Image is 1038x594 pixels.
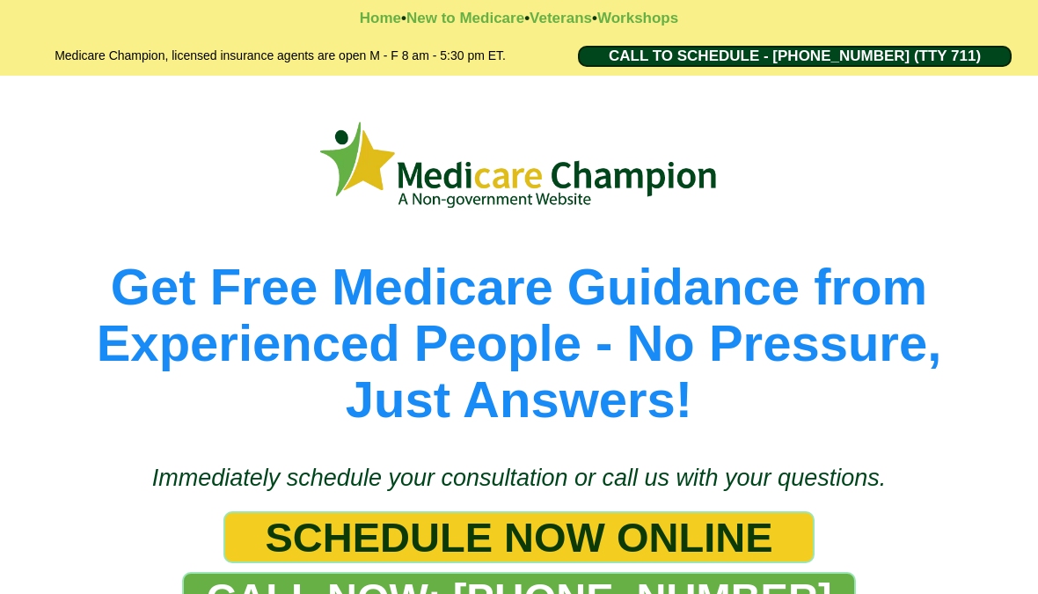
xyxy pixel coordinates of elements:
[401,10,406,26] strong: •
[223,511,814,563] a: SCHEDULE NOW ONLINE
[609,48,981,65] span: CALL TO SCHEDULE - [PHONE_NUMBER] (TTY 711)
[578,46,1012,67] a: CALL TO SCHEDULE - 1-888-344-8881 (TTY 711)
[265,513,772,561] span: SCHEDULE NOW ONLINE
[597,10,678,26] a: Workshops
[406,10,524,26] a: New to Medicare
[524,10,530,26] strong: •
[9,46,552,67] h2: Medicare Champion, licensed insurance agents are open M - F 8 am - 5:30 pm ET.
[152,465,886,491] span: Immediately schedule your consultation or call us with your questions.
[346,370,692,428] span: Just Answers!
[592,10,597,26] strong: •
[530,10,592,26] a: Veterans
[360,10,401,26] a: Home
[97,258,942,371] span: Get Free Medicare Guidance from Experienced People - No Pressure,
